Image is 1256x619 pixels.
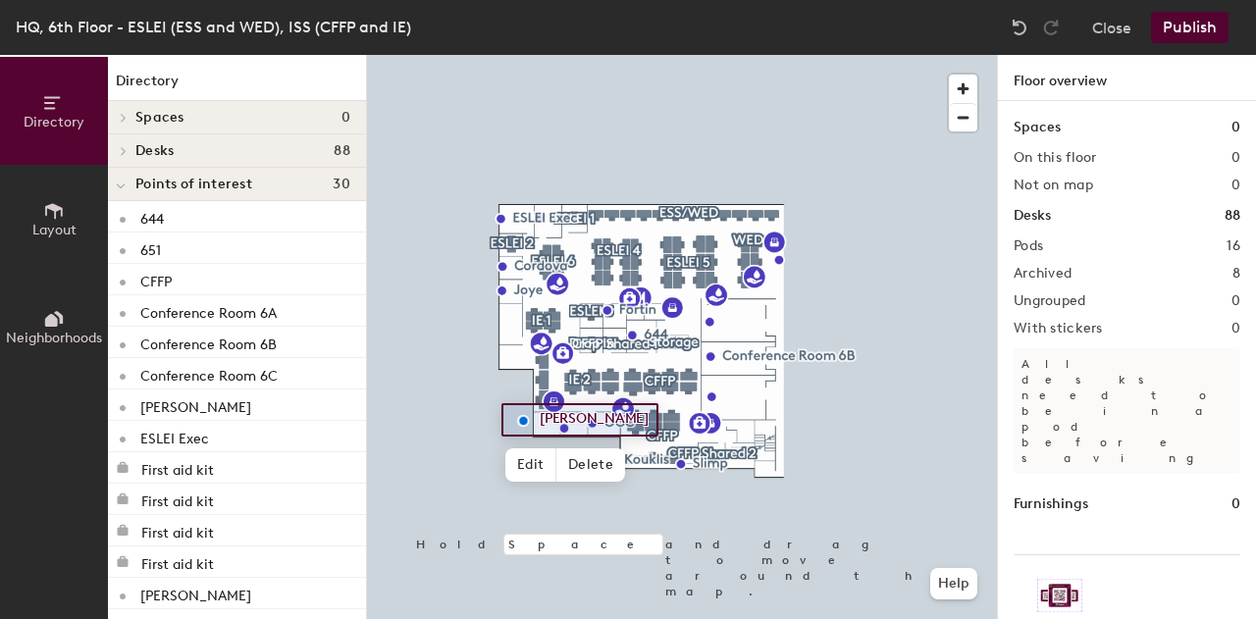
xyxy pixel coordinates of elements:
[1231,493,1240,515] h1: 0
[1014,238,1043,254] h2: Pods
[135,143,174,159] span: Desks
[505,448,556,482] span: Edit
[1014,293,1086,309] h2: Ungrouped
[998,55,1256,101] h1: Floor overview
[140,393,251,416] p: [PERSON_NAME]
[930,568,977,599] button: Help
[140,236,161,259] p: 651
[141,519,214,542] p: First aid kit
[1092,12,1131,43] button: Close
[1010,18,1029,37] img: Undo
[141,456,214,479] p: First aid kit
[140,362,278,385] p: Conference Room 6C
[1014,348,1240,474] p: All desks need to be in a pod before saving
[1225,205,1240,227] h1: 88
[140,205,164,228] p: 644
[1014,493,1088,515] h1: Furnishings
[1014,266,1072,282] h2: Archived
[1231,321,1240,336] h2: 0
[140,425,209,447] p: ESLEI Exec
[1041,18,1061,37] img: Redo
[108,71,366,101] h1: Directory
[1151,12,1229,43] button: Publish
[341,110,350,126] span: 0
[1231,178,1240,193] h2: 0
[334,143,350,159] span: 88
[140,268,172,290] p: CFFP
[1231,117,1240,138] h1: 0
[1231,150,1240,166] h2: 0
[32,222,77,238] span: Layout
[140,299,277,322] p: Conference Room 6A
[140,582,251,604] p: [PERSON_NAME]
[1037,579,1082,612] img: Sticker logo
[135,110,184,126] span: Spaces
[1014,150,1097,166] h2: On this floor
[1014,178,1093,193] h2: Not on map
[1232,266,1240,282] h2: 8
[1227,238,1240,254] h2: 16
[1014,205,1051,227] h1: Desks
[140,331,277,353] p: Conference Room 6B
[24,114,84,130] span: Directory
[141,488,214,510] p: First aid kit
[333,177,350,192] span: 30
[1231,293,1240,309] h2: 0
[135,177,252,192] span: Points of interest
[1014,321,1103,336] h2: With stickers
[1014,117,1061,138] h1: Spaces
[16,15,411,39] div: HQ, 6th Floor - ESLEI (ESS and WED), ISS (CFFP and IE)
[141,550,214,573] p: First aid kit
[6,330,102,346] span: Neighborhoods
[556,448,625,482] span: Delete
